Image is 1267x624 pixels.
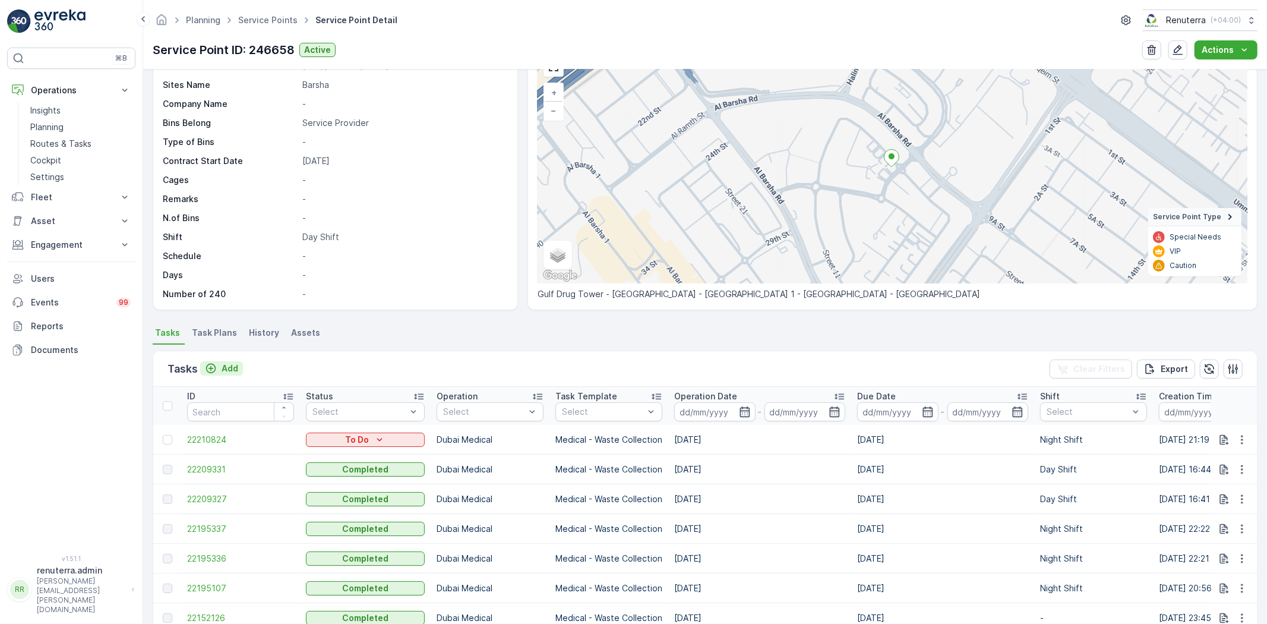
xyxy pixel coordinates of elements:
p: Night Shift [1040,523,1147,535]
p: - [302,250,505,262]
td: [DATE] [851,514,1034,544]
div: Toggle Row Selected [163,494,172,504]
td: [DATE] [851,455,1034,484]
p: Status [306,390,333,402]
span: Tasks [155,327,180,339]
p: Medical - Waste Collection [555,612,662,624]
p: Caution [1170,261,1196,270]
p: Gulf Drug Tower - [GEOGRAPHIC_DATA] - [GEOGRAPHIC_DATA] 1 - [GEOGRAPHIC_DATA] - [GEOGRAPHIC_DATA] [538,288,1247,300]
p: Clear Filters [1073,363,1125,375]
input: Search [187,402,294,421]
p: Operation [437,390,478,402]
button: Asset [7,209,135,233]
p: Select [562,406,644,418]
img: Google [541,268,580,283]
button: Clear Filters [1050,360,1132,379]
p: Insights [30,105,61,116]
a: Events99 [7,291,135,314]
td: [DATE] [668,484,851,514]
a: 22152126 [187,612,294,624]
p: renuterra.admin [37,565,126,576]
img: Screenshot_2024-07-26_at_13.33.01.png [1143,14,1161,27]
p: Medical - Waste Collection [555,523,662,535]
button: Add [200,361,243,376]
a: Zoom In [545,84,563,102]
img: logo [7,10,31,33]
p: Remarks [163,193,298,205]
a: 22195107 [187,582,294,594]
p: Medical - Waste Collection [555,553,662,565]
p: Documents [31,344,131,356]
td: [DATE] [851,544,1034,573]
p: Medical - Waste Collection [555,582,662,594]
p: Engagement [31,239,112,251]
a: Cockpit [26,152,135,169]
p: - [758,405,762,419]
button: Completed [306,551,425,566]
button: Completed [306,492,425,506]
p: Routes & Tasks [30,138,91,150]
p: To Do [345,434,369,446]
p: Select [312,406,406,418]
p: Contract Start Date [163,155,298,167]
p: - [1040,612,1147,624]
p: Completed [342,523,388,535]
span: 22195336 [187,553,294,565]
p: - [302,288,505,300]
span: − [551,105,557,115]
a: Service Points [238,15,298,25]
p: N.of Bins [163,212,298,224]
p: Select [1047,406,1129,418]
p: - [302,193,505,205]
p: Day Shift [1040,464,1147,475]
p: Night Shift [1040,434,1147,446]
input: dd/mm/yyyy [857,402,939,421]
a: Open this area in Google Maps (opens a new window) [541,268,580,283]
p: ID [187,390,195,402]
p: Renuterra [1166,14,1206,26]
span: Task Plans [192,327,237,339]
td: [DATE] [668,455,851,484]
p: Events [31,297,109,308]
p: Special Needs [1170,232,1221,242]
input: dd/mm/yyyy [674,402,756,421]
p: Completed [342,493,388,505]
button: Completed [306,581,425,595]
p: 99 [119,298,128,307]
div: Toggle Row Selected [163,435,172,445]
p: Completed [342,464,388,475]
button: Completed [306,522,425,536]
p: - [302,174,505,186]
a: Planning [186,15,220,25]
td: [DATE] [851,573,1034,603]
button: Fleet [7,185,135,209]
p: Fleet [31,191,112,203]
p: Select [443,406,525,418]
p: Operation Date [674,390,737,402]
p: Actions [1202,44,1234,56]
p: - [302,98,505,110]
p: Completed [342,553,388,565]
p: Schedule [163,250,298,262]
button: Export [1137,360,1195,379]
p: Service Provider [302,117,505,129]
input: dd/mm/yyyy [1159,402,1240,421]
button: Completed [306,462,425,477]
p: - [302,269,505,281]
a: Routes & Tasks [26,135,135,152]
p: Barsha [302,79,505,91]
td: [DATE] [668,544,851,573]
a: Users [7,267,135,291]
p: ⌘B [115,53,127,63]
button: Actions [1195,40,1257,59]
p: Sites Name [163,79,298,91]
p: Days [163,269,298,281]
button: Renuterra(+04:00) [1143,10,1257,31]
a: Documents [7,338,135,362]
p: Day Shift [302,231,505,243]
p: Medical - Waste Collection [555,493,662,505]
a: Settings [26,169,135,185]
p: Medical - Waste Collection [555,434,662,446]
